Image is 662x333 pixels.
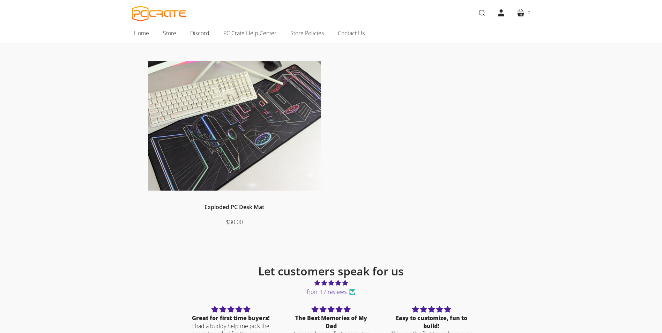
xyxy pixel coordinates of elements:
a: Store Policies [283,26,331,40]
span: Store [163,29,176,38]
div: Easy to customize, fun to build! [390,314,474,330]
h2: Let customers speak for us [180,264,482,278]
div: 5 stars [390,305,474,314]
a: Contact Us [331,26,372,40]
a: Store [156,26,183,40]
span: 4.76 stars [180,278,482,287]
nav: Main navigation [122,26,541,43]
div: 5 stars [189,305,273,314]
div: 5 stars [289,305,373,314]
span: Home [134,29,149,38]
span: Discord [190,29,209,38]
a: PC CRATE [132,6,186,22]
div: Great for first time buyers! [189,314,273,322]
h1: Desk Mat & Build Your Own Crate [164,26,499,43]
div: The Best Memories of My Dad [289,314,373,330]
span: 0 [528,9,530,16]
a: Discord [183,26,216,40]
span: PC Crate Help Center [223,29,276,38]
span: $30.00 [226,218,243,226]
span: from 17 reviews [180,287,482,296]
img: Desk mat on desk with keyboard, monitor, and mouse. [148,61,321,191]
a: 0 [511,3,536,23]
span: Store Policies [290,29,324,38]
a: Exploded PC Desk Mat [204,203,264,211]
a: Home [127,26,156,40]
span: Contact Us [338,29,365,38]
a: PC Crate Help Center [216,26,283,40]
